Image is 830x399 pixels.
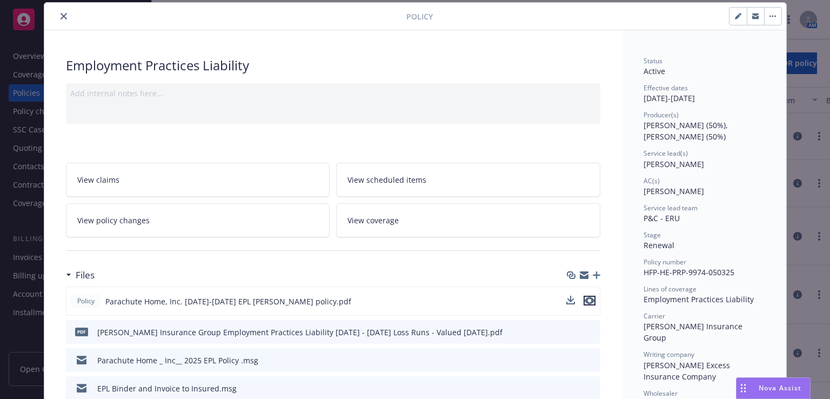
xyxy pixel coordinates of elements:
button: close [57,10,70,23]
button: download file [566,296,575,307]
span: Lines of coverage [644,284,697,294]
span: HFP-HE-PRP-9974-050325 [644,267,734,277]
span: View claims [77,174,119,185]
span: Service lead team [644,203,698,212]
span: Writing company [644,350,694,359]
div: [PERSON_NAME] Insurance Group Employment Practices Liability [DATE] - [DATE] Loss Runs - Valued [... [97,327,503,338]
a: View policy changes [66,203,330,237]
div: Parachute Home _ Inc__ 2025 EPL Policy .msg [97,355,258,366]
span: Nova Assist [759,383,801,393]
span: Effective dates [644,83,688,92]
span: Parachute Home, Inc. [DATE]-[DATE] EPL [PERSON_NAME] policy.pdf [105,296,351,307]
span: P&C - ERU [644,213,680,223]
div: Employment Practices Liability [66,56,600,75]
span: [PERSON_NAME] Insurance Group [644,321,745,343]
button: preview file [586,383,596,394]
div: Files [66,268,95,282]
div: EPL Binder and Invoice to Insured.msg [97,383,237,394]
button: preview file [586,327,596,338]
button: preview file [584,296,595,305]
span: Service lead(s) [644,149,688,158]
button: download file [569,355,578,366]
span: View coverage [347,215,399,226]
span: [PERSON_NAME] [644,186,704,196]
span: Producer(s) [644,110,679,119]
a: View coverage [336,203,600,237]
span: pdf [75,328,88,336]
button: preview file [586,355,596,366]
span: Policy [75,296,97,306]
span: Employment Practices Liability [644,294,754,304]
button: Nova Assist [736,377,811,399]
span: Active [644,66,665,76]
div: Drag to move [737,378,750,398]
span: [PERSON_NAME] Excess Insurance Company [644,360,732,382]
button: download file [566,296,575,304]
div: [DATE] - [DATE] [644,83,765,104]
button: preview file [584,296,595,307]
span: Stage [644,230,661,240]
button: download file [569,327,578,338]
span: Policy [406,11,433,22]
button: download file [569,383,578,394]
span: [PERSON_NAME] (50%), [PERSON_NAME] (50%) [644,120,730,142]
div: Add internal notes here... [70,88,596,99]
span: View policy changes [77,215,150,226]
span: AC(s) [644,176,660,185]
span: Wholesaler [644,389,678,398]
span: [PERSON_NAME] [644,159,704,169]
a: View scheduled items [336,163,600,197]
span: View scheduled items [347,174,426,185]
span: Policy number [644,257,686,267]
a: View claims [66,163,330,197]
h3: Files [76,268,95,282]
span: Carrier [644,311,665,321]
span: Status [644,56,662,65]
span: Renewal [644,240,674,250]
